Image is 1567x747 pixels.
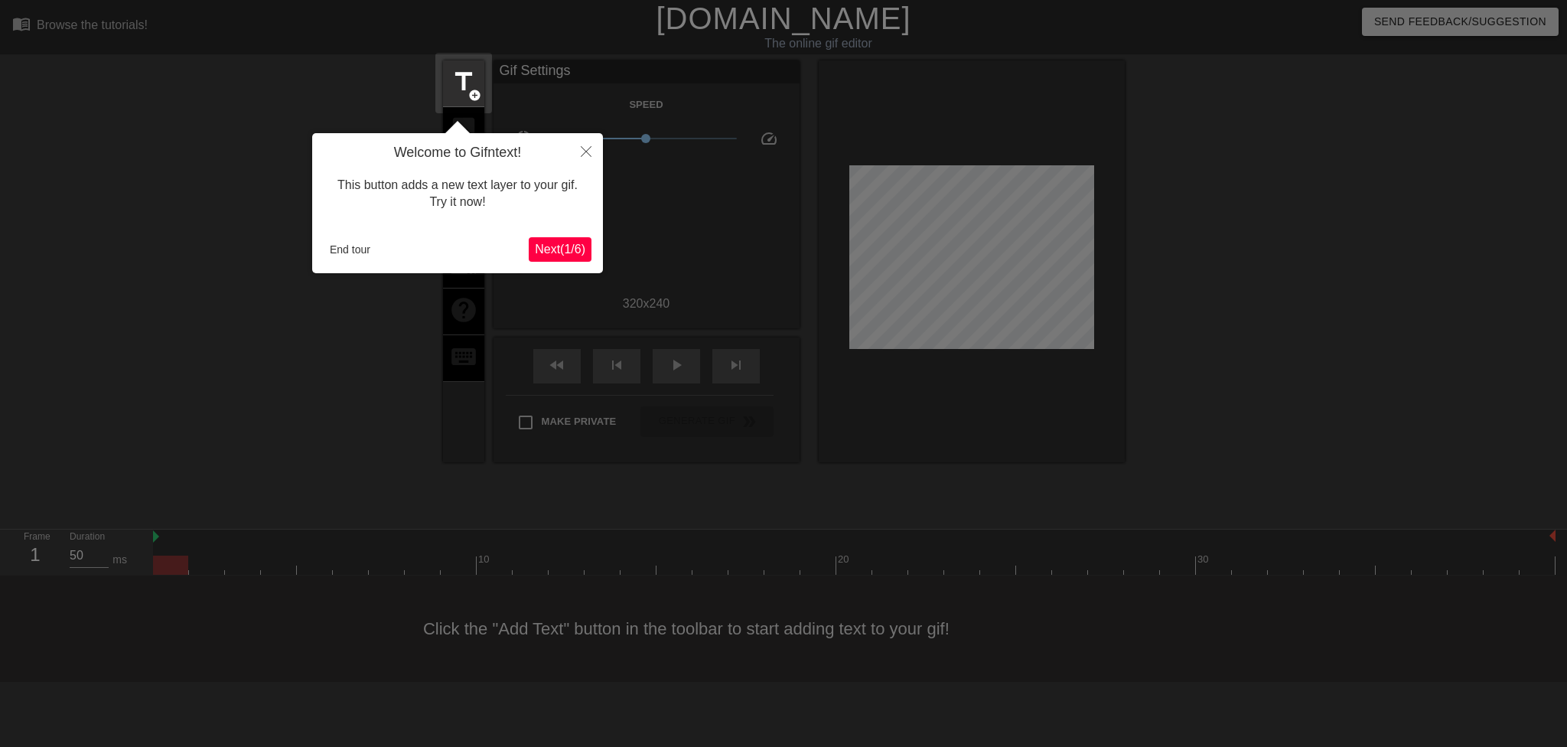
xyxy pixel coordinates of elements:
[535,243,585,256] span: Next ( 1 / 6 )
[529,237,591,262] button: Next
[324,238,376,261] button: End tour
[569,133,603,168] button: Close
[324,145,591,161] h4: Welcome to Gifntext!
[324,161,591,227] div: This button adds a new text layer to your gif. Try it now!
